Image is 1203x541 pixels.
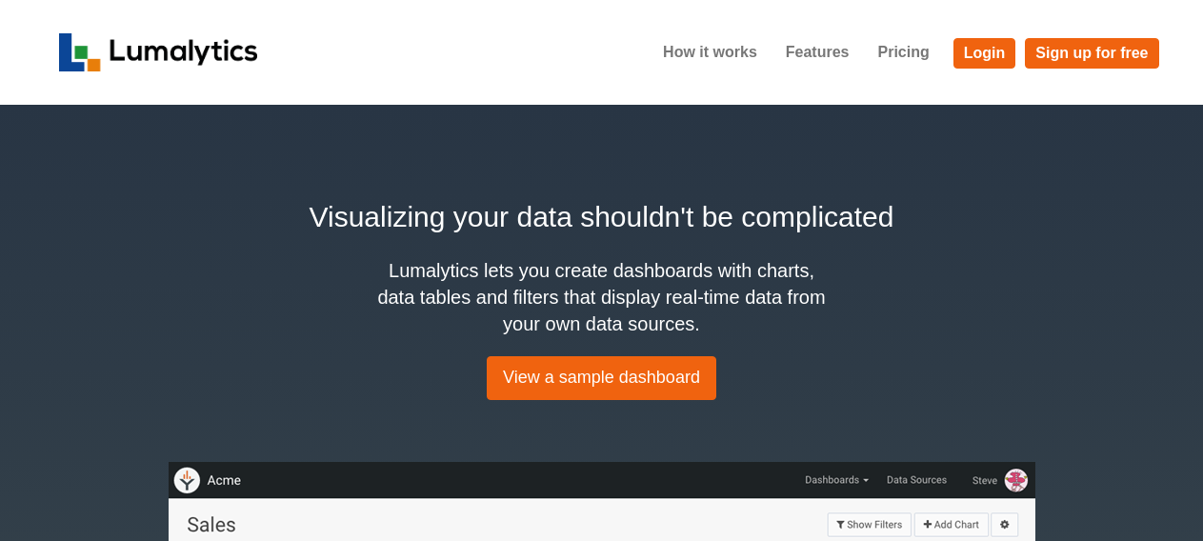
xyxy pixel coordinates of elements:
[953,38,1016,69] a: Login
[59,195,1145,238] h2: Visualizing your data shouldn't be complicated
[487,356,716,400] a: View a sample dashboard
[59,33,258,71] img: logo_v2-f34f87db3d4d9f5311d6c47995059ad6168825a3e1eb260e01c8041e89355404.png
[373,257,831,337] h4: Lumalytics lets you create dashboards with charts, data tables and filters that display real-time...
[1025,38,1158,69] a: Sign up for free
[649,29,772,76] a: How it works
[772,29,864,76] a: Features
[863,29,943,76] a: Pricing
